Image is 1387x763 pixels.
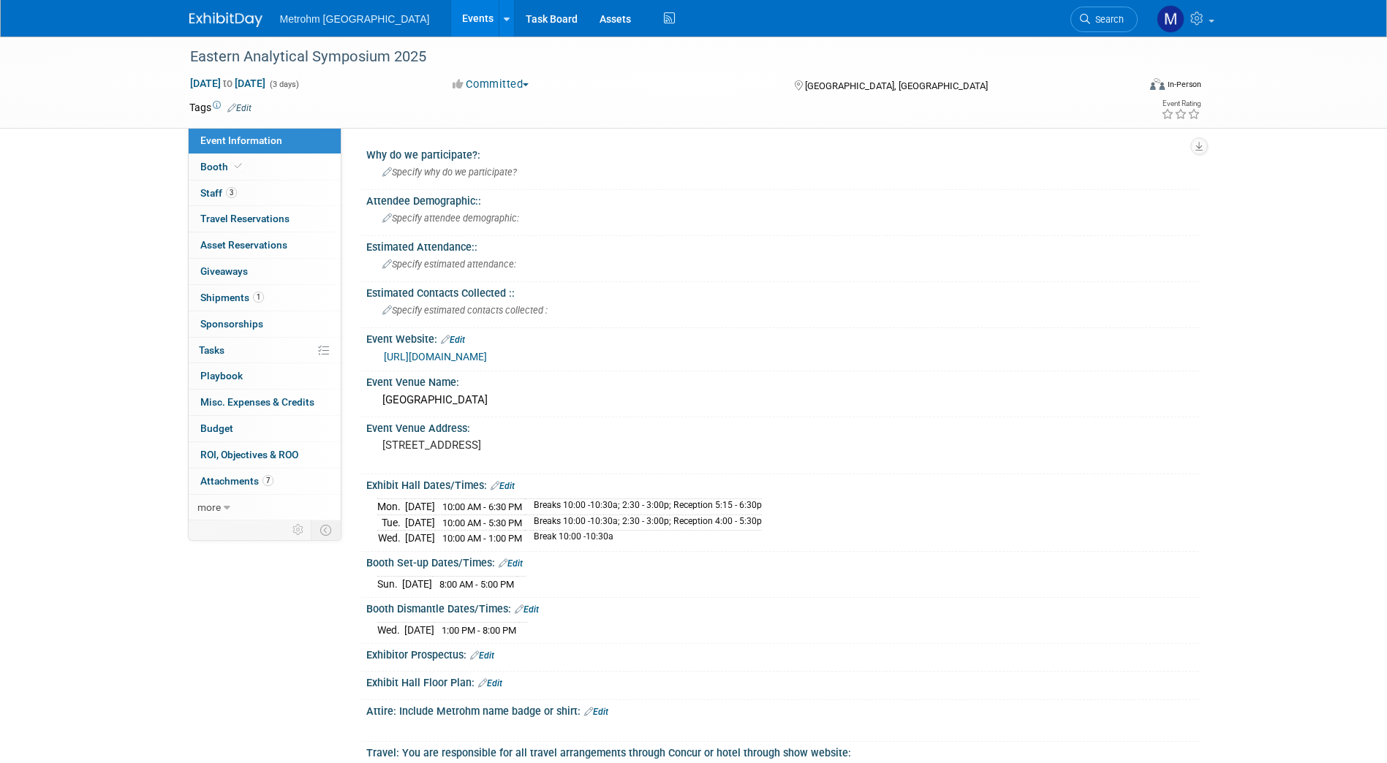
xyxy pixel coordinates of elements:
[189,259,341,284] a: Giveaways
[366,700,1198,719] div: Attire: Include Metrohm name badge or shirt:
[235,162,242,170] i: Booth reservation complete
[200,265,248,277] span: Giveaways
[366,598,1198,617] div: Booth Dismantle Dates/Times:
[366,144,1198,162] div: Why do we participate?:
[197,501,221,513] span: more
[1150,78,1165,90] img: Format-Inperson.png
[366,644,1198,663] div: Exhibitor Prospectus:
[366,236,1198,254] div: Estimated Attendance::
[366,190,1198,208] div: Attendee Demographic::
[227,103,252,113] a: Edit
[442,517,522,528] span: 10:00 AM - 5:30 PM
[189,495,341,520] a: more
[200,187,237,199] span: Staff
[366,328,1198,347] div: Event Website:
[382,213,519,224] span: Specify attendee demographic:
[268,80,299,89] span: (3 days)
[525,499,762,515] td: Breaks 10:00 -10:30a; 2:30 - 3:00p; Reception 5:15 - 6:30p
[200,396,314,408] span: Misc. Expenses & Credits
[253,292,264,303] span: 1
[189,181,341,206] a: Staff3
[377,623,404,638] td: Wed.
[366,282,1198,300] div: Estimated Contacts Collected ::
[286,520,311,539] td: Personalize Event Tab Strip
[377,577,402,592] td: Sun.
[377,531,405,546] td: Wed.
[189,206,341,232] a: Travel Reservations
[200,134,282,146] span: Event Information
[189,100,252,115] td: Tags
[405,499,435,515] td: [DATE]
[185,44,1116,70] div: Eastern Analytical Symposium 2025
[377,499,405,515] td: Mon.
[1167,79,1201,90] div: In-Person
[189,390,341,415] a: Misc. Expenses & Credits
[382,305,548,316] span: Specify estimated contacts collected :
[1090,14,1124,25] span: Search
[311,520,341,539] td: Toggle Event Tabs
[805,80,988,91] span: [GEOGRAPHIC_DATA], [GEOGRAPHIC_DATA]
[221,77,235,89] span: to
[189,363,341,389] a: Playbook
[442,625,516,636] span: 1:00 PM - 8:00 PM
[405,531,435,546] td: [DATE]
[366,417,1198,436] div: Event Venue Address:
[439,579,514,590] span: 8:00 AM - 5:00 PM
[189,442,341,468] a: ROI, Objectives & ROO
[366,474,1198,493] div: Exhibit Hall Dates/Times:
[515,604,539,615] a: Edit
[384,351,487,362] a: [URL][DOMAIN_NAME]
[402,577,432,592] td: [DATE]
[442,501,522,512] span: 10:00 AM - 6:30 PM
[189,154,341,180] a: Booth
[189,338,341,363] a: Tasks
[189,128,341,153] a: Event Information
[1070,7,1138,32] a: Search
[189,77,266,90] span: [DATE] [DATE]
[1161,100,1201,107] div: Event Rating
[199,344,224,356] span: Tasks
[366,672,1198,691] div: Exhibit Hall Floor Plan:
[377,515,405,531] td: Tue.
[1051,76,1202,98] div: Event Format
[200,370,243,381] span: Playbook
[189,285,341,311] a: Shipments1
[447,77,534,92] button: Committed
[226,187,237,198] span: 3
[442,533,522,544] span: 10:00 AM - 1:00 PM
[382,259,516,270] span: Specify estimated attendance:
[525,515,762,531] td: Breaks 10:00 -10:30a; 2:30 - 3:00p; Reception 4:00 - 5:30p
[499,558,523,569] a: Edit
[366,552,1198,571] div: Booth Set-up Dates/Times:
[280,13,430,25] span: Metrohm [GEOGRAPHIC_DATA]
[584,707,608,717] a: Edit
[470,650,494,661] a: Edit
[189,468,341,494] a: Attachments7
[189,416,341,441] a: Budget
[1157,5,1184,33] img: Michelle Simoes
[189,12,262,27] img: ExhibitDay
[262,475,273,486] span: 7
[405,515,435,531] td: [DATE]
[478,678,502,688] a: Edit
[200,213,290,224] span: Travel Reservations
[200,475,273,487] span: Attachments
[200,449,298,460] span: ROI, Objectives & ROO
[382,167,517,178] span: Specify why do we participate?
[200,239,287,251] span: Asset Reservations
[200,161,245,172] span: Booth
[525,531,762,546] td: Break 10:00 -10:30a
[366,742,1198,760] div: Travel: You are responsible for all travel arrangements through Concur or hotel through show webs...
[377,389,1187,411] div: [GEOGRAPHIC_DATA]
[189,311,341,337] a: Sponsorships
[189,232,341,258] a: Asset Reservations
[200,318,263,330] span: Sponsorships
[200,422,233,434] span: Budget
[404,623,434,638] td: [DATE]
[366,371,1198,390] div: Event Venue Name:
[382,439,697,452] pre: [STREET_ADDRESS]
[441,335,465,345] a: Edit
[200,292,264,303] span: Shipments
[491,481,515,491] a: Edit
